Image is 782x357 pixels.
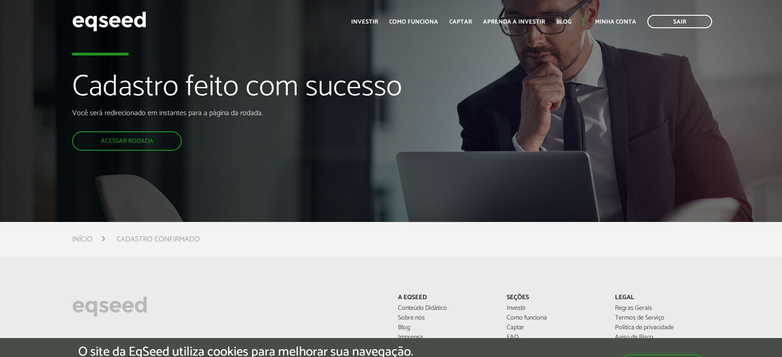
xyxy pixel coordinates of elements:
a: Como funciona [389,19,438,25]
a: Sair [647,15,712,28]
p: A EqSeed [398,294,493,302]
a: Conteúdo Didático [398,305,493,312]
a: Regras Gerais [615,305,710,312]
a: Investir [507,305,602,312]
p: Seções [507,294,602,302]
a: Blog [556,19,571,25]
a: Início [72,236,93,243]
a: Captar [449,19,472,25]
p: Legal [615,294,710,302]
a: Aprenda a investir [483,19,545,25]
a: Aviso de Risco [615,334,710,341]
a: Como funciona [507,315,602,321]
a: Captar [507,325,602,331]
a: Blog [398,325,493,331]
img: EqSeed Logo [72,294,147,319]
li: Cadastro confirmado [117,233,200,246]
a: Política de privacidade [615,325,710,331]
img: EqSeed [72,9,146,34]
a: Termos de Serviço [615,315,710,321]
h1: Cadastro feito com sucesso [72,71,449,108]
p: Você será redirecionado em instantes para a página da rodada. [72,109,449,117]
a: Minha conta [595,19,636,25]
a: Investir [351,19,378,25]
a: FAQ [507,334,602,341]
a: Acessar rodada [72,131,182,151]
a: Sobre nós [398,315,493,321]
a: Imprensa [398,334,493,341]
